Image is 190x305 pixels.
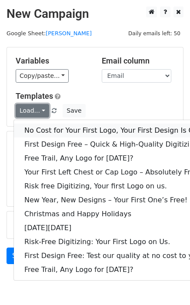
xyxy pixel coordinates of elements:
[125,30,183,37] a: Daily emails left: 50
[16,56,89,66] h5: Variables
[16,104,49,117] a: Load...
[7,7,183,21] h2: New Campaign
[102,56,175,66] h5: Email column
[7,30,92,37] small: Google Sheet:
[147,263,190,305] iframe: Chat Widget
[63,104,85,117] button: Save
[46,30,92,37] a: [PERSON_NAME]
[7,248,35,264] a: Send
[125,29,183,38] span: Daily emails left: 50
[16,91,53,101] a: Templates
[16,69,69,83] a: Copy/paste...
